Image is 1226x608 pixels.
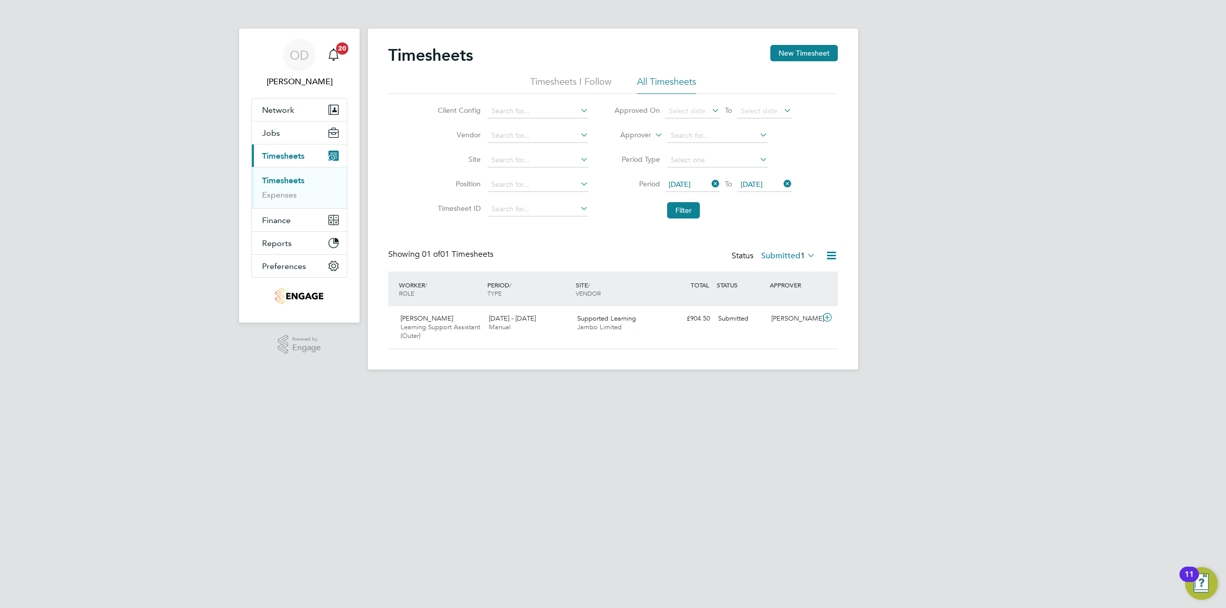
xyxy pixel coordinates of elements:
[487,289,502,297] span: TYPE
[488,153,588,167] input: Search for...
[323,39,344,71] a: 20
[667,129,768,143] input: Search for...
[741,180,763,189] span: [DATE]
[435,155,481,164] label: Site
[251,288,347,304] a: Go to home page
[614,106,660,115] label: Approved On
[252,121,347,144] button: Jobs
[488,104,588,118] input: Search for...
[252,255,347,277] button: Preferences
[435,204,481,213] label: Timesheet ID
[262,128,280,138] span: Jobs
[400,314,453,323] span: [PERSON_NAME]
[761,251,815,261] label: Submitted
[714,276,767,294] div: STATUS
[770,45,838,61] button: New Timesheet
[576,289,601,297] span: VENDOR
[509,281,511,289] span: /
[292,335,321,344] span: Powered by
[485,276,573,302] div: PERIOD
[691,281,709,289] span: TOTAL
[251,39,347,88] a: OD[PERSON_NAME]
[637,76,696,94] li: All Timesheets
[669,106,705,115] span: Select date
[722,177,735,190] span: To
[435,179,481,188] label: Position
[275,288,323,304] img: jambo-logo-retina.png
[422,249,493,259] span: 01 Timesheets
[422,249,440,259] span: 01 of
[732,249,817,263] div: Status
[488,202,588,216] input: Search for...
[767,310,820,327] div: [PERSON_NAME]
[336,42,348,55] span: 20
[741,106,777,115] span: Select date
[396,276,485,302] div: WORKER
[435,106,481,115] label: Client Config
[577,314,636,323] span: Supported Learning
[588,281,590,289] span: /
[262,190,297,200] a: Expenses
[767,276,820,294] div: APPROVER
[252,99,347,121] button: Network
[292,344,321,352] span: Engage
[399,289,414,297] span: ROLE
[489,314,536,323] span: [DATE] - [DATE]
[252,144,347,167] button: Timesheets
[290,48,309,62] span: OD
[488,178,588,192] input: Search for...
[388,249,496,260] div: Showing
[1185,567,1218,600] button: Open Resource Center, 11 new notifications
[239,29,360,323] nav: Main navigation
[278,335,321,354] a: Powered byEngage
[252,209,347,231] button: Finance
[489,323,511,331] span: Manual
[667,153,768,167] input: Select one
[667,202,700,218] button: Filter
[661,310,714,327] div: £904.50
[262,151,304,161] span: Timesheets
[252,232,347,254] button: Reports
[400,323,480,340] span: Learning Support Assistant (Outer)
[714,310,767,327] div: Submitted
[251,76,347,88] span: Ollie Dart
[722,104,735,117] span: To
[262,215,291,225] span: Finance
[573,276,662,302] div: SITE
[1185,574,1194,588] div: 11
[488,129,588,143] input: Search for...
[800,251,805,261] span: 1
[425,281,427,289] span: /
[262,176,304,185] a: Timesheets
[530,76,611,94] li: Timesheets I Follow
[262,238,292,248] span: Reports
[262,261,306,271] span: Preferences
[614,155,660,164] label: Period Type
[605,130,651,140] label: Approver
[435,130,481,139] label: Vendor
[262,105,294,115] span: Network
[669,180,691,189] span: [DATE]
[388,45,473,65] h2: Timesheets
[577,323,622,331] span: Jambo Limited
[252,167,347,208] div: Timesheets
[614,179,660,188] label: Period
